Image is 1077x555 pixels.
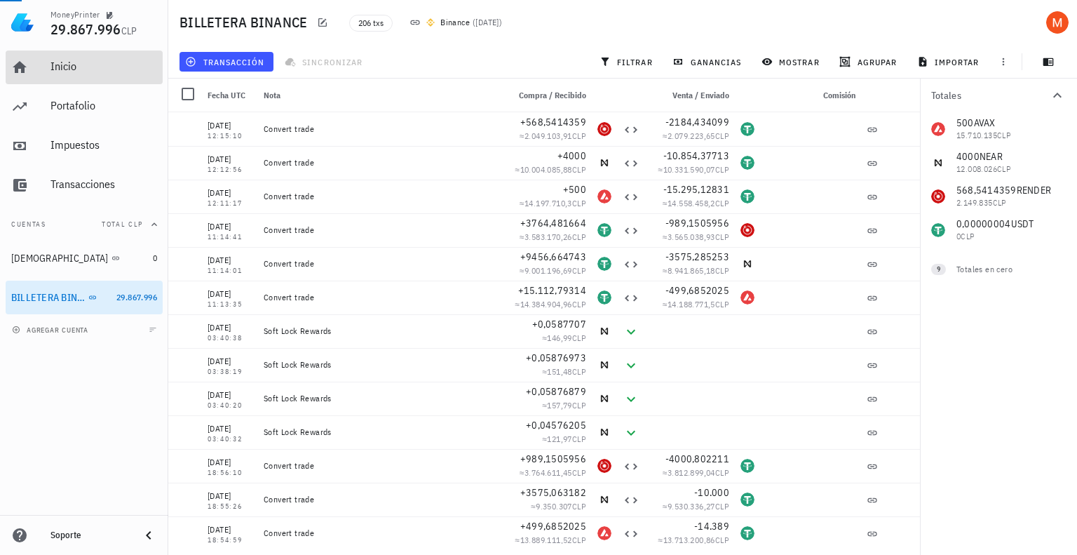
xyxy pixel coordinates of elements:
div: Totales en cero [956,263,1038,276]
span: ≈ [520,232,586,242]
div: avatar [1046,11,1069,34]
span: ≈ [542,434,586,444]
span: 3.812.899,04 [668,467,715,478]
div: Soporte [50,530,129,541]
div: USDT-icon [597,223,611,237]
div: 12:15:10 [208,133,252,140]
div: Impuestos [50,138,157,152]
span: ≈ [663,467,729,478]
div: [DATE] [208,523,252,537]
span: ≈ [542,400,586,410]
span: CLP [715,265,729,276]
div: 12:11:17 [208,200,252,207]
div: USDT-icon [740,526,754,540]
div: 18:56:10 [208,469,252,476]
span: ≈ [515,299,586,309]
div: [DATE] [208,321,252,335]
div: NEAR-icon [597,358,611,372]
div: Soft Lock Rewards [264,359,496,370]
span: CLP [572,434,586,444]
div: NEAR-icon [597,493,611,507]
a: Inicio [6,51,163,84]
div: 18:55:26 [208,503,252,510]
span: ≈ [515,535,586,545]
span: 9 [937,264,940,275]
div: Nota [258,79,502,112]
a: Transacciones [6,168,163,202]
div: Binance [440,15,470,29]
div: USDT-icon [740,156,754,170]
div: NEAR-icon [740,257,754,271]
span: 14.188.771,5 [668,299,715,309]
span: 3.565.038,93 [668,232,715,242]
span: -14.389 [694,520,729,533]
span: Comisión [823,90,855,100]
div: [DATE] [208,422,252,436]
div: USDT-icon [740,122,754,136]
span: 157,79 [547,400,571,410]
span: +499,6852025 [520,520,586,533]
span: +0,05876973 [526,352,586,364]
h1: BILLETERA BINANCE [179,11,313,34]
span: 2.049.103,91 [524,131,572,141]
span: [DATE] [475,17,499,27]
button: Totales [920,79,1077,112]
div: BILLETERA BINANCE [11,292,86,304]
a: BILLETERA BINANCE 29.867.996 [6,281,163,314]
span: CLP [572,501,586,511]
span: CLP [572,467,586,478]
button: importar [911,52,988,72]
span: +15.112,79314 [518,284,586,297]
span: -2184,434099 [665,116,729,128]
span: CLP [572,400,586,410]
div: MoneyPrinter [50,9,100,20]
span: 14.558.458,2 [668,198,715,208]
div: Portafolio [50,99,157,112]
div: Soft Lock Rewards [264,326,496,337]
span: ≈ [520,131,586,141]
span: CLP [572,299,586,309]
div: Convert trade [264,258,496,269]
span: 3.764.611,45 [524,467,572,478]
span: +500 [563,183,586,196]
span: +0,04576205 [526,419,586,432]
span: +989,1505956 [520,453,586,465]
span: 206 txs [358,15,384,31]
span: ≈ [658,164,729,175]
span: ≈ [531,501,586,511]
div: Convert trade [264,494,496,505]
div: Convert trade [264,528,496,539]
div: Soft Lock Rewards [264,427,496,438]
div: Comisión [760,79,861,112]
span: Fecha UTC [208,90,245,100]
span: ≈ [520,467,586,478]
span: CLP [715,164,729,175]
div: NEAR-icon [597,425,611,439]
button: agrupar [834,52,905,72]
span: ≈ [663,265,729,276]
span: CLP [572,232,586,242]
span: CLP [715,299,729,309]
div: Totales [931,91,1049,100]
span: CLP [715,535,729,545]
div: 03:40:32 [208,436,252,443]
div: Convert trade [264,225,496,236]
span: ≈ [520,198,586,208]
span: 3.583.170,26 [524,232,572,242]
span: ≈ [663,131,729,141]
div: [DATE] [208,489,252,503]
span: CLP [715,232,729,242]
div: Soft Lock Rewards [264,393,496,404]
span: Total CLP [102,220,143,229]
span: agregar cuenta [15,326,88,335]
div: 11:14:01 [208,267,252,274]
span: 146,99 [547,333,571,343]
button: mostrar [756,52,828,72]
span: CLP [572,198,586,208]
span: -4000,802211 [665,453,729,465]
img: LedgiFi [11,11,34,34]
span: 13.713.200,86 [663,535,715,545]
span: ≈ [542,333,586,343]
div: 03:40:38 [208,335,252,342]
span: 0 [153,253,157,263]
